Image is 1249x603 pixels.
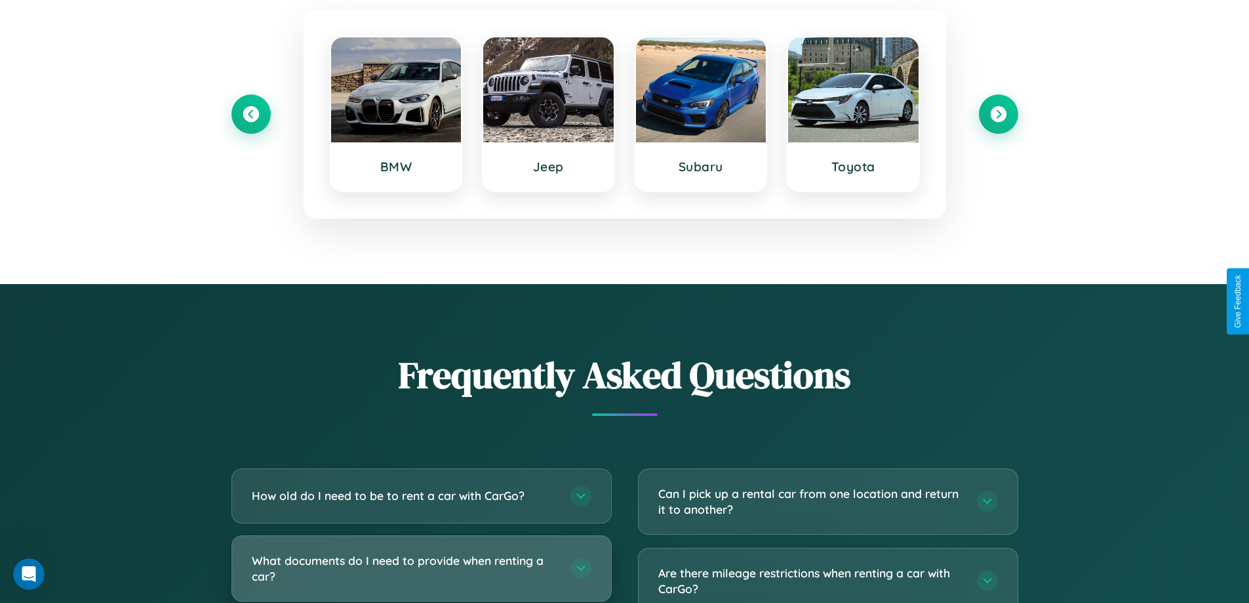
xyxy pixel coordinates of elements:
h3: How old do I need to be to rent a car with CarGo? [252,488,557,504]
h3: Toyota [801,159,905,175]
h3: Can I pick up a rental car from one location and return it to another? [658,486,964,518]
div: Give Feedback [1233,275,1242,328]
h3: BMW [344,159,448,175]
h3: Jeep [496,159,601,175]
h3: What documents do I need to provide when renting a car? [252,552,557,585]
h3: Are there mileage restrictions when renting a car with CarGo? [658,565,964,597]
h3: Subaru [649,159,753,175]
iframe: Intercom live chat [13,558,45,590]
h2: Frequently Asked Questions [231,350,1018,400]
